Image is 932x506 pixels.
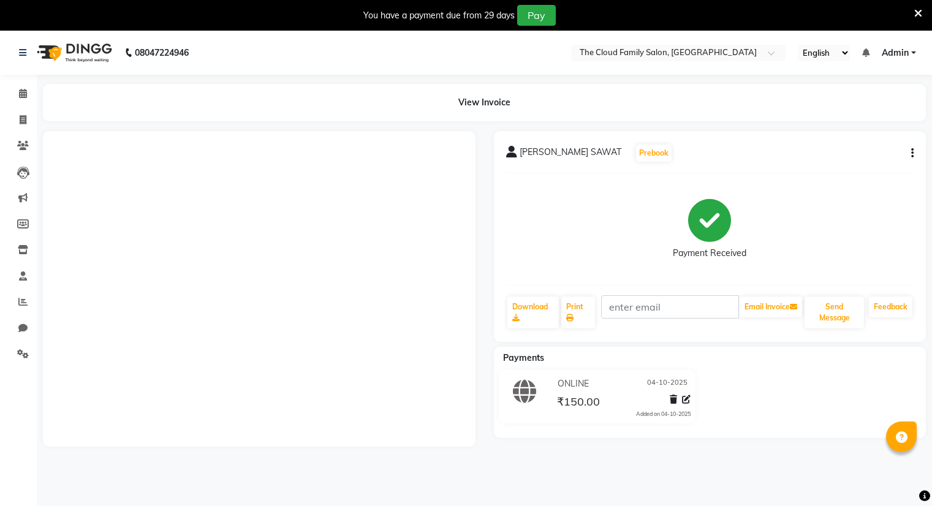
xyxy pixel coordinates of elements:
[557,395,600,412] span: ₹150.00
[673,247,746,260] div: Payment Received
[882,47,909,59] span: Admin
[507,296,559,328] a: Download
[636,145,672,162] button: Prebook
[558,377,589,390] span: ONLINE
[43,84,926,121] div: View Invoice
[561,296,595,328] a: Print
[503,352,544,363] span: Payments
[647,377,688,390] span: 04-10-2025
[135,36,189,70] b: 08047224946
[881,457,920,494] iframe: chat widget
[805,296,864,328] button: Send Message
[601,295,739,319] input: enter email
[31,36,115,70] img: logo
[740,296,802,317] button: Email Invoice
[520,146,621,163] span: [PERSON_NAME] SAWAT
[636,410,691,418] div: Added on 04-10-2025
[869,296,912,317] a: Feedback
[363,9,515,22] div: You have a payment due from 29 days
[517,5,556,26] button: Pay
